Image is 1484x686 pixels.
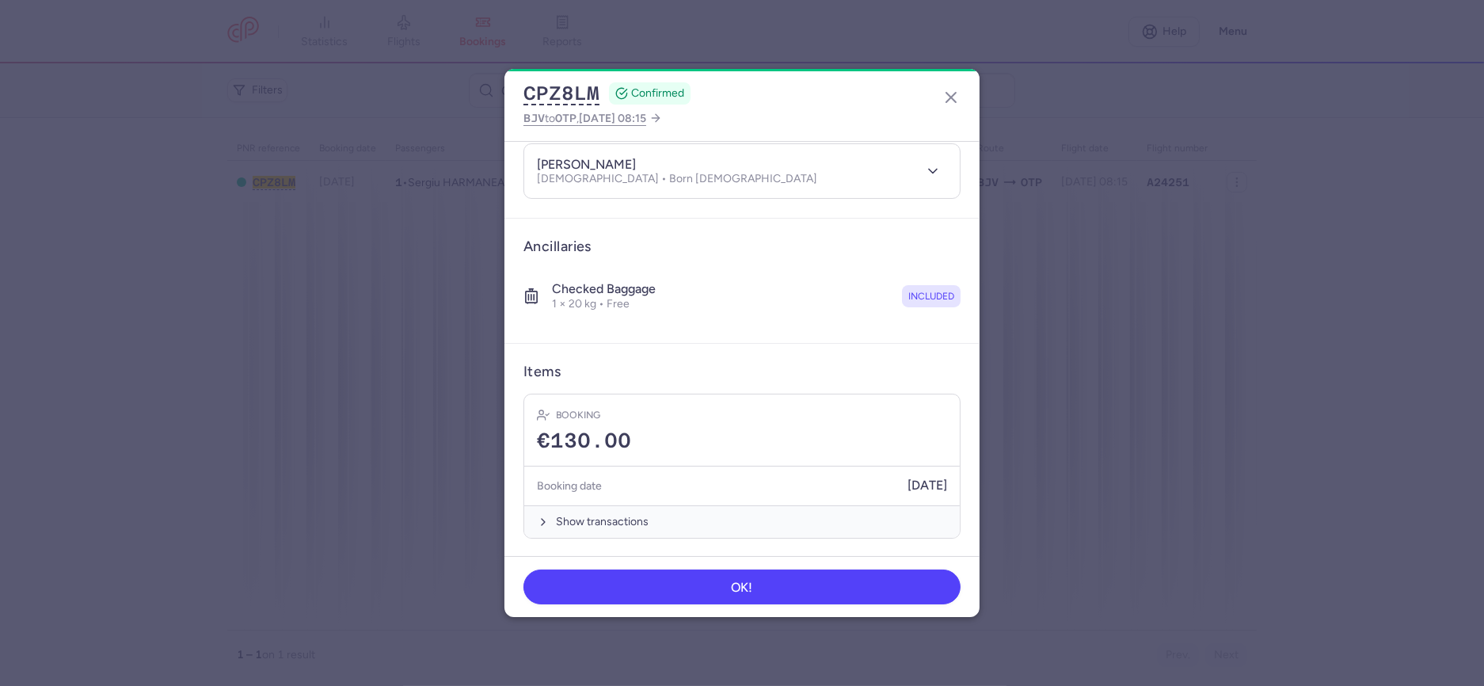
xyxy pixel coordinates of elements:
[523,112,545,124] span: BJV
[537,429,631,453] span: €130.00
[732,581,753,595] span: OK!
[537,173,817,185] p: [DEMOGRAPHIC_DATA] • Born [DEMOGRAPHIC_DATA]
[523,238,961,256] h3: Ancillaries
[524,505,960,538] button: Show transactions
[631,86,684,101] span: CONFIRMED
[552,297,656,311] p: 1 × 20 kg • Free
[908,478,947,493] span: [DATE]
[556,407,600,423] h4: Booking
[523,570,961,604] button: OK!
[524,394,960,467] div: Booking€130.00
[523,109,646,128] span: to ,
[523,109,662,128] a: BJVtoOTP,[DATE] 08:15
[579,112,646,125] span: [DATE] 08:15
[537,157,636,173] h4: [PERSON_NAME]
[555,112,576,124] span: OTP
[537,476,602,496] h5: Booking date
[523,363,561,381] h3: Items
[552,281,656,297] h4: Checked baggage
[908,288,954,304] span: included
[523,82,599,105] button: CPZ8LM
